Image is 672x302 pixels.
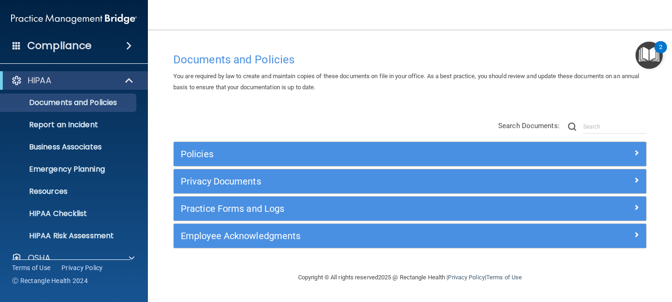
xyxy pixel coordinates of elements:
[6,231,132,240] p: HIPAA Risk Assessment
[28,253,51,264] p: OSHA
[6,98,132,107] p: Documents and Policies
[635,42,663,69] button: Open Resource Center, 2 new notifications
[659,47,662,59] div: 2
[6,120,132,129] p: Report an Incident
[6,187,132,196] p: Resources
[498,122,560,130] span: Search Documents:
[181,231,521,241] h5: Employee Acknowledgments
[173,73,639,91] span: You are required by law to create and maintain copies of these documents on file in your office. ...
[181,201,639,216] a: Practice Forms and Logs
[6,165,132,174] p: Emergency Planning
[512,236,661,273] iframe: Drift Widget Chat Controller
[568,123,576,131] img: ic-search.3b580494.png
[241,263,579,292] div: Copyright © All rights reserved 2025 @ Rectangle Health | |
[486,274,522,281] a: Terms of Use
[11,10,137,28] img: PMB logo
[173,54,647,66] h4: Documents and Policies
[181,149,521,159] h5: Policies
[11,75,134,86] a: HIPAA
[181,174,639,189] a: Privacy Documents
[61,263,103,272] a: Privacy Policy
[28,75,51,86] p: HIPAA
[27,39,92,52] h4: Compliance
[181,228,639,243] a: Employee Acknowledgments
[11,253,134,264] a: OSHA
[583,120,647,134] input: Search
[181,176,521,186] h5: Privacy Documents
[181,203,521,214] h5: Practice Forms and Logs
[6,142,132,152] p: Business Associates
[448,274,484,281] a: Privacy Policy
[12,263,50,272] a: Terms of Use
[6,209,132,218] p: HIPAA Checklist
[12,276,88,285] span: Ⓒ Rectangle Health 2024
[181,147,639,161] a: Policies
